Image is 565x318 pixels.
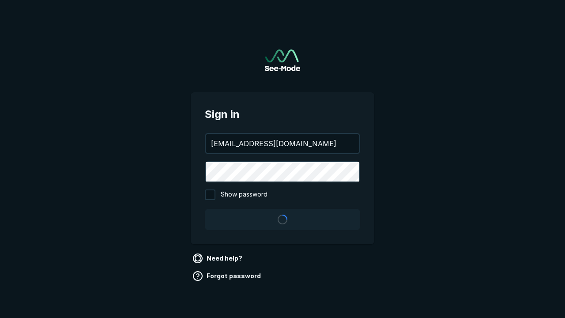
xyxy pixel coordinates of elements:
span: Sign in [205,106,360,122]
span: Show password [221,189,267,200]
a: Go to sign in [265,49,300,71]
a: Need help? [191,251,246,265]
a: Forgot password [191,269,264,283]
input: your@email.com [206,134,359,153]
img: See-Mode Logo [265,49,300,71]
